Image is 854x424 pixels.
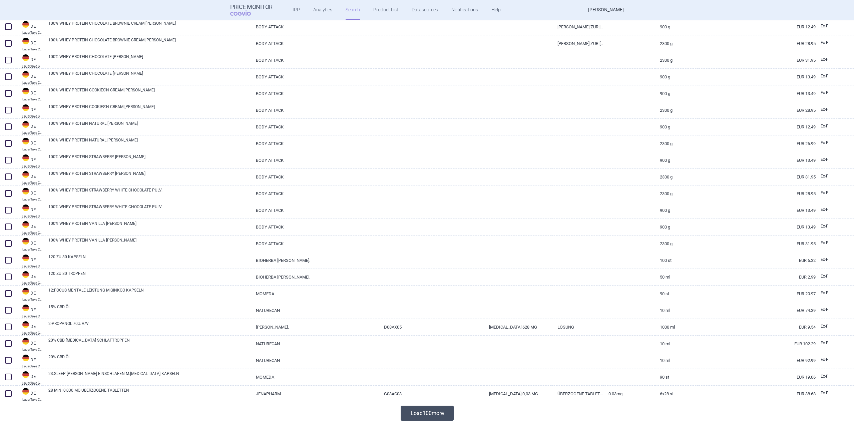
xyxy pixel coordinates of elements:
a: 900 g [655,219,698,235]
a: 12:FOCUS MENTALE LEISTUNG M.GINKGO KAPSELN [48,287,251,299]
abbr: LauerTaxe CGM — Complex database for German drug information provided by commercial provider CGM ... [22,281,43,285]
a: Ex-F [816,255,840,265]
a: DEDELauerTaxe CGM [17,170,43,184]
a: Ex-F [816,38,840,48]
abbr: LauerTaxe CGM — Complex database for German drug information provided by commercial provider CGM ... [22,64,43,68]
abbr: LauerTaxe CGM — Complex database for German drug information provided by commercial provider CGM ... [22,131,43,134]
a: MOMEDA [251,369,379,385]
a: Ex-F [816,388,840,398]
a: DEDELauerTaxe CGM [17,304,43,318]
a: 2300 g [655,169,698,185]
a: BODY ATTACK [251,119,379,135]
abbr: LauerTaxe CGM — Complex database for German drug information provided by commercial provider CGM ... [22,31,43,34]
a: 50 ml [655,269,698,285]
abbr: LauerTaxe CGM — Complex database for German drug information provided by commercial provider CGM ... [22,398,43,401]
abbr: LauerTaxe CGM — Complex database for German drug information provided by commercial provider CGM ... [22,381,43,385]
a: BODY ATTACK [251,35,379,52]
a: [MEDICAL_DATA] 0,03 MG [484,386,552,402]
abbr: LauerTaxe CGM — Complex database for German drug information provided by commercial provider CGM ... [22,331,43,335]
span: Ex-factory price [821,307,828,312]
span: Ex-factory price [821,57,828,62]
a: [PERSON_NAME] ZUR [PERSON_NAME]. E. GELS [552,19,604,35]
a: EUR 31.95 [698,52,816,68]
abbr: LauerTaxe CGM — Complex database for German drug information provided by commercial provider CGM ... [22,315,43,318]
span: Ex-factory price [821,224,828,229]
a: BODY ATTACK [251,236,379,252]
a: 90 St [655,369,698,385]
a: DEDELauerTaxe CGM [17,54,43,68]
a: 20% CBD ÖL [48,354,251,366]
a: DEDELauerTaxe CGM [17,271,43,285]
span: Ex-factory price [821,74,828,78]
a: 10 ml [655,352,698,369]
a: EUR 102.29 [698,336,816,352]
a: 100% WHEY PROTEIN STRAWBERRY WHITE CHOCOLATE PULV. [48,187,251,199]
a: DEDELauerTaxe CGM [17,120,43,134]
abbr: LauerTaxe CGM — Complex database for German drug information provided by commercial provider CGM ... [22,198,43,201]
a: Ex-F [816,105,840,115]
img: Germany [22,188,29,194]
abbr: LauerTaxe CGM — Complex database for German drug information provided by commercial provider CGM ... [22,265,43,268]
span: Ex-factory price [821,190,828,195]
span: Ex-factory price [821,40,828,45]
abbr: LauerTaxe CGM — Complex database for German drug information provided by commercial provider CGM ... [22,231,43,235]
a: BIOHERBA [PERSON_NAME]. [251,269,379,285]
span: Ex-factory price [821,241,828,245]
a: EUR 13.49 [698,219,816,235]
a: EUR 28.95 [698,102,816,118]
a: 900 g [655,85,698,102]
a: DEDELauerTaxe CGM [17,187,43,201]
a: 100% WHEY PROTEIN CHOCOLATE [PERSON_NAME] [48,54,251,66]
a: Ex-F [816,272,840,282]
a: BODY ATTACK [251,102,379,118]
a: Ex-F [816,55,840,65]
a: Ex-F [816,222,840,232]
span: Ex-factory price [821,174,828,178]
a: EUR 31.95 [698,169,816,185]
a: DEDELauerTaxe CGM [17,87,43,101]
abbr: LauerTaxe CGM — Complex database for German drug information provided by commercial provider CGM ... [22,215,43,218]
a: 120 ZU 80 KAPSELN [48,254,251,266]
a: BIOHERBA [PERSON_NAME]. [251,252,379,269]
a: 100% WHEY PROTEIN NATURAL [PERSON_NAME] [48,120,251,132]
a: 100% WHEY PROTEIN STRAWBERRY WHITE CHOCOLATE PULV. [48,204,251,216]
a: BODY ATTACK [251,202,379,219]
abbr: LauerTaxe CGM — Complex database for German drug information provided by commercial provider CGM ... [22,48,43,51]
a: BODY ATTACK [251,152,379,168]
a: 100% WHEY PROTEIN CHOCOLATE [PERSON_NAME] [48,70,251,82]
a: 100 St [655,252,698,269]
span: Ex-factory price [821,374,828,379]
span: Ex-factory price [821,324,828,329]
a: Ex-F [816,155,840,165]
a: 23:SLEEP [PERSON_NAME] EINSCHLAFEN M.[MEDICAL_DATA] KAPSELN [48,371,251,383]
abbr: LauerTaxe CGM — Complex database for German drug information provided by commercial provider CGM ... [22,114,43,118]
a: Ex-F [816,322,840,332]
a: 100% WHEY PROTEIN CHOCOLATE BROWNIE CREAM [PERSON_NAME] [48,20,251,32]
a: 900 g [655,202,698,219]
span: Ex-factory price [821,207,828,212]
span: Ex-factory price [821,90,828,95]
a: Ex-F [816,305,840,315]
a: EUR 19.06 [698,369,816,385]
a: EUR 6.32 [698,252,816,269]
span: Ex-factory price [821,24,828,28]
a: Ex-F [816,205,840,215]
a: DEDELauerTaxe CGM [17,70,43,84]
a: 90 St [655,286,698,302]
a: Ex-F [816,355,840,365]
a: LÖSUNG [552,319,604,335]
abbr: LauerTaxe CGM — Complex database for German drug information provided by commercial provider CGM ... [22,181,43,184]
a: DEDELauerTaxe CGM [17,321,43,335]
a: EUR 31.95 [698,236,816,252]
a: 0.03mg [603,386,655,402]
a: 10 ml [655,302,698,319]
a: MOMEDA [251,286,379,302]
img: Germany [22,71,29,78]
a: 6X28 St [655,386,698,402]
a: EUR 13.49 [698,85,816,102]
img: Germany [22,338,29,345]
img: Germany [22,154,29,161]
img: Germany [22,371,29,378]
img: Germany [22,305,29,311]
a: 28 MINI 0,030 MG ÜBERZOGENE TABLETTEN [48,387,251,399]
